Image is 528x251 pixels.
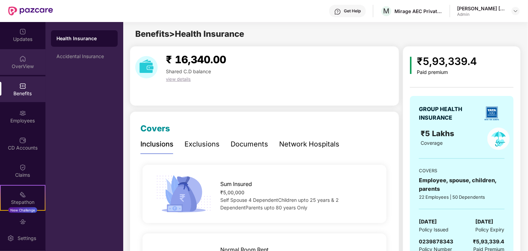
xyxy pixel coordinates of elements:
[334,8,341,15] img: svg+xml;base64,PHN2ZyBpZD0iSGVscC0zMngzMiIgeG1sbnM9Imh0dHA6Ly93d3cudzMub3JnLzIwMDAvc3ZnIiB3aWR0aD...
[135,56,158,78] img: download
[166,68,211,74] span: Shared C.D balance
[7,235,14,242] img: svg+xml;base64,PHN2ZyBpZD0iU2V0dGluZy0yMHgyMCIgeG1sbnM9Imh0dHA6Ly93d3cudzMub3JnLzIwMDAvc3ZnIiB3aW...
[220,189,376,196] div: ₹5,00,000
[154,173,213,215] img: icon
[476,226,505,233] span: Policy Expiry
[457,5,505,12] div: [PERSON_NAME] [PERSON_NAME]
[231,139,268,150] div: Documents
[184,139,220,150] div: Exclusions
[140,139,173,150] div: Inclusions
[56,35,112,42] div: Health Insurance
[344,8,361,14] div: Get Help
[417,69,477,75] div: Paid premium
[419,238,453,245] span: 0239878343
[487,128,510,150] img: policyIcon
[220,180,252,188] span: Sum Insured
[1,199,45,206] div: Stepathon
[19,164,26,171] img: svg+xml;base64,PHN2ZyBpZD0iQ2xhaW0iIHhtbG5zPSJodHRwOi8vd3d3LnczLm9yZy8yMDAwL3N2ZyIgd2lkdGg9IjIwIi...
[8,207,37,213] div: New Challenge
[421,140,443,146] span: Coverage
[135,29,244,39] span: Benefits > Health Insurance
[8,7,53,15] img: New Pazcare Logo
[56,54,112,59] div: Accidental Insurance
[421,129,457,138] span: ₹5 Lakhs
[19,137,26,144] img: svg+xml;base64,PHN2ZyBpZD0iQ0RfQWNjb3VudHMiIGRhdGEtbmFtZT0iQ0QgQWNjb3VudHMiIHhtbG5zPSJodHRwOi8vd3...
[19,28,26,35] img: svg+xml;base64,PHN2ZyBpZD0iVXBkYXRlZCIgeG1sbnM9Imh0dHA6Ly93d3cudzMub3JnLzIwMDAvc3ZnIiB3aWR0aD0iMj...
[166,76,191,82] span: view details
[410,57,412,74] img: icon
[19,55,26,62] img: svg+xml;base64,PHN2ZyBpZD0iSG9tZSIgeG1sbnM9Imh0dHA6Ly93d3cudzMub3JnLzIwMDAvc3ZnIiB3aWR0aD0iMjAiIG...
[473,238,505,246] div: ₹5,93,339.4
[419,226,448,233] span: Policy Issued
[279,139,339,150] div: Network Hospitals
[419,194,504,200] div: 22 Employees | 50 Dependents
[394,8,443,14] div: Mirage AEC Private Limited
[482,103,502,124] img: insurerLogo
[166,53,226,66] span: ₹ 16,340.00
[417,53,477,69] div: ₹5,93,339.4
[457,12,505,17] div: Admin
[383,7,390,15] span: M
[19,110,26,117] img: svg+xml;base64,PHN2ZyBpZD0iRW1wbG95ZWVzIiB4bWxucz0iaHR0cDovL3d3dy53My5vcmcvMjAwMC9zdmciIHdpZHRoPS...
[19,191,26,198] img: svg+xml;base64,PHN2ZyB4bWxucz0iaHR0cDovL3d3dy53My5vcmcvMjAwMC9zdmciIHdpZHRoPSIyMSIgaGVpZ2h0PSIyMC...
[19,218,26,225] img: svg+xml;base64,PHN2ZyBpZD0iRW5kb3JzZW1lbnRzIiB4bWxucz0iaHR0cDovL3d3dy53My5vcmcvMjAwMC9zdmciIHdpZH...
[15,235,38,242] div: Settings
[476,218,494,226] span: [DATE]
[220,197,339,210] span: Self Spouse 4 DependentChildren upto 25 years & 2 DependentParents upto 80 years Only
[419,105,479,122] div: GROUP HEALTH INSURANCE
[419,218,437,226] span: [DATE]
[140,123,170,133] span: Covers
[513,8,518,14] img: svg+xml;base64,PHN2ZyBpZD0iRHJvcGRvd24tMzJ4MzIiIHhtbG5zPSJodHRwOi8vd3d3LnczLm9yZy8yMDAwL3N2ZyIgd2...
[419,176,504,193] div: Employee, spouse, children, parents
[419,167,504,174] div: COVERS
[19,83,26,89] img: svg+xml;base64,PHN2ZyBpZD0iQmVuZWZpdHMiIHhtbG5zPSJodHRwOi8vd3d3LnczLm9yZy8yMDAwL3N2ZyIgd2lkdGg9Ij...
